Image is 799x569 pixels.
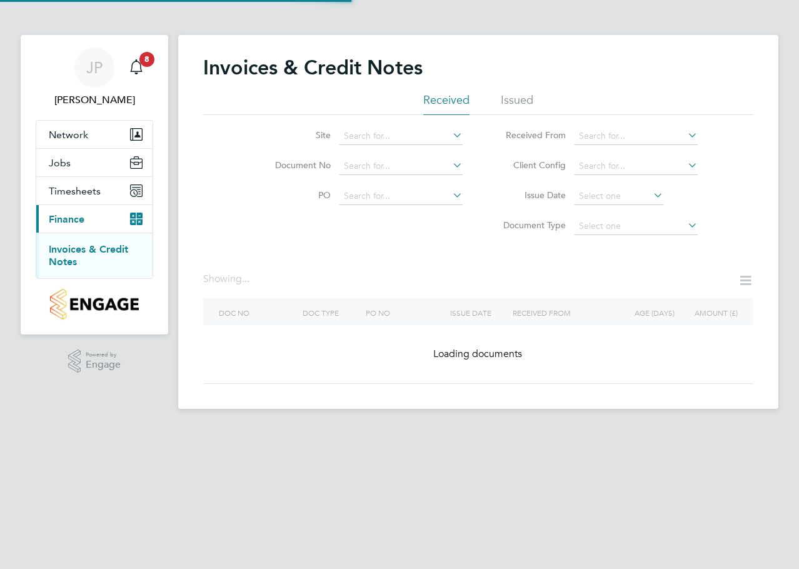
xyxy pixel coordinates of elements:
a: Powered byEngage [68,350,121,373]
input: Search for... [339,188,463,205]
div: Showing [203,273,252,286]
button: Jobs [36,149,153,176]
a: Go to home page [36,289,153,320]
span: 8 [139,52,154,67]
button: Network [36,121,153,148]
h2: Invoices & Credit Notes [203,55,423,80]
span: Jason Platford [36,93,153,108]
nav: Main navigation [21,35,168,335]
input: Search for... [575,128,698,145]
span: ... [242,273,249,285]
a: 8 [124,48,149,88]
a: Invoices & Credit Notes [49,243,128,268]
span: Network [49,129,88,141]
span: Powered by [86,350,121,360]
button: Timesheets [36,177,153,204]
label: Received From [494,129,566,141]
input: Search for... [575,158,698,175]
label: Site [259,129,331,141]
span: JP [86,59,103,76]
label: Document Type [494,219,566,231]
input: Select one [575,218,698,235]
label: Issue Date [494,189,566,201]
li: Received [423,93,470,115]
input: Search for... [339,158,463,175]
label: PO [259,189,331,201]
span: Timesheets [49,185,101,197]
span: Jobs [49,157,71,169]
a: JP[PERSON_NAME] [36,48,153,108]
input: Select one [575,188,663,205]
label: Client Config [494,159,566,171]
input: Search for... [339,128,463,145]
span: Finance [49,213,84,225]
div: Finance [36,233,153,278]
label: Document No [259,159,331,171]
span: Engage [86,360,121,370]
li: Issued [501,93,533,115]
button: Finance [36,205,153,233]
img: countryside-properties-logo-retina.png [50,289,138,320]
